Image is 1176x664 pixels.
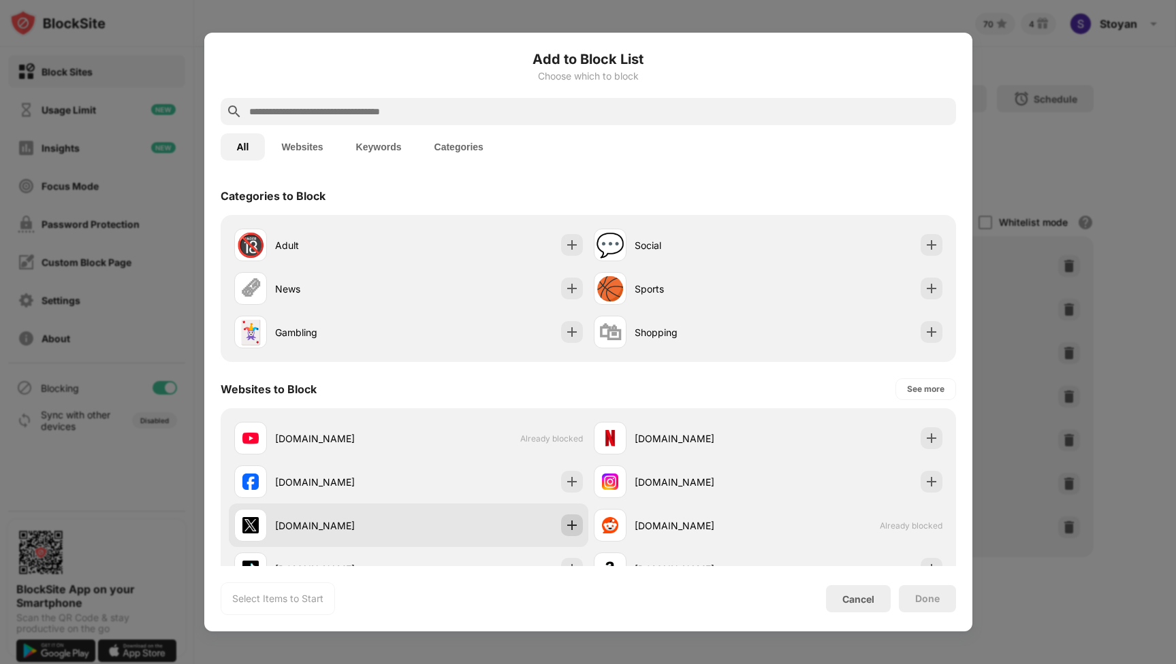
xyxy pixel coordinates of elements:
img: search.svg [226,103,242,120]
div: [DOMAIN_NAME] [275,475,409,489]
div: 🗞 [239,275,262,303]
button: All [221,133,266,161]
div: Done [915,593,940,604]
div: [DOMAIN_NAME] [275,562,409,576]
div: [DOMAIN_NAME] [635,431,768,446]
button: Websites [265,133,339,161]
img: favicons [602,561,618,577]
div: Categories to Block [221,189,325,203]
div: [DOMAIN_NAME] [635,518,768,533]
div: [DOMAIN_NAME] [635,475,768,489]
div: Shopping [635,325,768,339]
img: favicons [602,474,618,490]
img: favicons [602,517,618,533]
button: Categories [418,133,500,161]
div: Websites to Block [221,382,317,396]
div: Adult [275,238,409,252]
div: 🏀 [596,275,624,303]
div: [DOMAIN_NAME] [275,518,409,533]
h6: Add to Block List [221,49,956,69]
div: Social [635,238,768,252]
div: [DOMAIN_NAME] [635,562,768,576]
div: 🔞 [236,231,265,259]
div: Select Items to Start [232,592,323,605]
div: Cancel [842,593,874,605]
img: favicons [242,430,259,446]
div: 🛍 [599,318,622,346]
img: favicons [242,517,259,533]
div: News [275,282,409,296]
button: Keywords [340,133,418,161]
span: Already blocked [520,433,583,444]
div: 💬 [596,231,624,259]
img: favicons [602,430,618,446]
div: Sports [635,282,768,296]
span: Already blocked [880,520,942,531]
img: favicons [242,561,259,577]
div: 🃏 [236,318,265,346]
div: [DOMAIN_NAME] [275,431,409,446]
div: Choose which to block [221,71,956,82]
div: See more [907,382,944,396]
div: Gambling [275,325,409,339]
img: favicons [242,474,259,490]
